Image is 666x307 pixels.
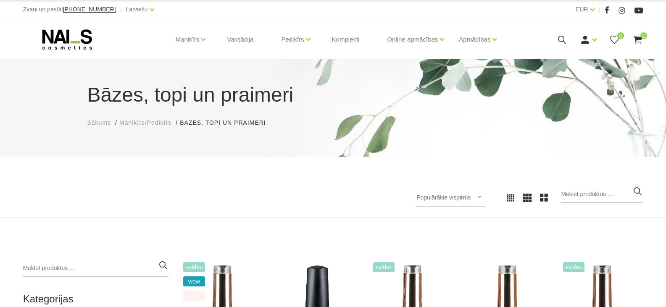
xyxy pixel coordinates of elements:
span: 0 [640,32,647,39]
a: EUR [576,4,588,14]
span: +Video [563,262,585,272]
input: Meklēt produktus ... [561,186,643,203]
span: Populārākie vispirms [416,194,471,201]
span: wow [183,276,205,286]
a: Komplekti [325,19,366,60]
a: [PHONE_NUMBER] [63,6,116,13]
a: Apmācības [459,23,490,56]
h2: Kategorijas [23,294,168,304]
span: top [183,291,205,301]
span: Manikīrs/Pedikīrs [119,119,171,126]
span: | [599,4,600,15]
span: +Video [373,262,395,272]
a: Vaksācija [220,19,260,60]
a: Online apmācības [387,23,438,56]
a: 0 [632,34,643,45]
a: Latviešu [126,4,148,14]
span: Sākums [87,119,111,126]
a: Pedikīrs [281,23,304,56]
h1: Bāzes, topi un praimeri [87,80,579,110]
span: 0 [617,32,624,39]
span: | [120,4,122,15]
li: Bāzes, topi un praimeri [180,118,274,127]
a: Manikīrs/Pedikīrs [119,118,171,127]
a: Sākums [87,118,111,127]
a: 0 [609,34,620,45]
span: +Video [183,262,205,272]
div: Zvani un pasūti [23,4,116,15]
input: Meklēt produktus ... [23,260,168,277]
a: Manikīrs [176,23,200,56]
